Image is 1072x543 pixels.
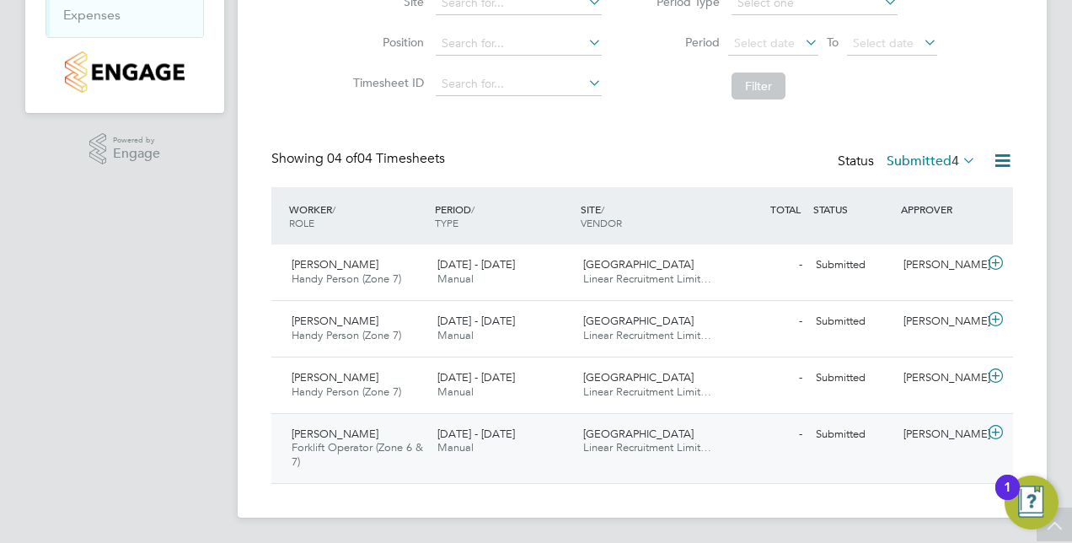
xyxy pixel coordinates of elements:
[809,194,897,224] div: STATUS
[113,147,160,161] span: Engage
[809,421,897,449] div: Submitted
[897,308,984,336] div: [PERSON_NAME]
[721,421,809,449] div: -
[63,7,121,23] a: Expenses
[65,51,184,93] img: countryside-properties-logo-retina.png
[292,314,378,328] span: [PERSON_NAME]
[46,51,204,93] a: Go to home page
[437,440,474,454] span: Manual
[721,251,809,279] div: -
[292,384,401,399] span: Handy Person (Zone 7)
[292,440,423,469] span: Forklift Operator (Zone 6 & 7)
[435,216,458,229] span: TYPE
[292,271,401,286] span: Handy Person (Zone 7)
[576,194,722,238] div: SITE
[897,421,984,449] div: [PERSON_NAME]
[271,150,448,168] div: Showing
[437,328,474,342] span: Manual
[327,150,357,167] span: 04 of
[436,32,602,56] input: Search for...
[809,364,897,392] div: Submitted
[348,75,424,90] label: Timesheet ID
[332,202,335,216] span: /
[437,271,474,286] span: Manual
[437,257,515,271] span: [DATE] - [DATE]
[583,370,694,384] span: [GEOGRAPHIC_DATA]
[437,370,515,384] span: [DATE] - [DATE]
[348,35,424,50] label: Position
[89,133,161,165] a: Powered byEngage
[292,257,378,271] span: [PERSON_NAME]
[951,153,959,169] span: 4
[437,314,515,328] span: [DATE] - [DATE]
[583,384,711,399] span: Linear Recruitment Limit…
[583,271,711,286] span: Linear Recruitment Limit…
[1005,476,1059,530] button: Open Resource Center, 1 new notification
[583,314,694,328] span: [GEOGRAPHIC_DATA]
[721,308,809,336] div: -
[734,35,795,51] span: Select date
[581,216,622,229] span: VENDOR
[897,364,984,392] div: [PERSON_NAME]
[285,194,431,238] div: WORKER
[897,194,984,224] div: APPROVER
[431,194,576,238] div: PERIOD
[809,251,897,279] div: Submitted
[822,31,844,53] span: To
[583,440,711,454] span: Linear Recruitment Limit…
[292,328,401,342] span: Handy Person (Zone 7)
[770,202,801,216] span: TOTAL
[601,202,604,216] span: /
[289,216,314,229] span: ROLE
[644,35,720,50] label: Period
[292,427,378,441] span: [PERSON_NAME]
[113,133,160,148] span: Powered by
[853,35,914,51] span: Select date
[436,73,602,96] input: Search for...
[887,153,976,169] label: Submitted
[292,370,378,384] span: [PERSON_NAME]
[327,150,445,167] span: 04 Timesheets
[471,202,474,216] span: /
[1004,487,1011,509] div: 1
[732,73,785,99] button: Filter
[437,384,474,399] span: Manual
[809,308,897,336] div: Submitted
[721,364,809,392] div: -
[838,150,979,174] div: Status
[583,257,694,271] span: [GEOGRAPHIC_DATA]
[583,328,711,342] span: Linear Recruitment Limit…
[437,427,515,441] span: [DATE] - [DATE]
[897,251,984,279] div: [PERSON_NAME]
[583,427,694,441] span: [GEOGRAPHIC_DATA]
